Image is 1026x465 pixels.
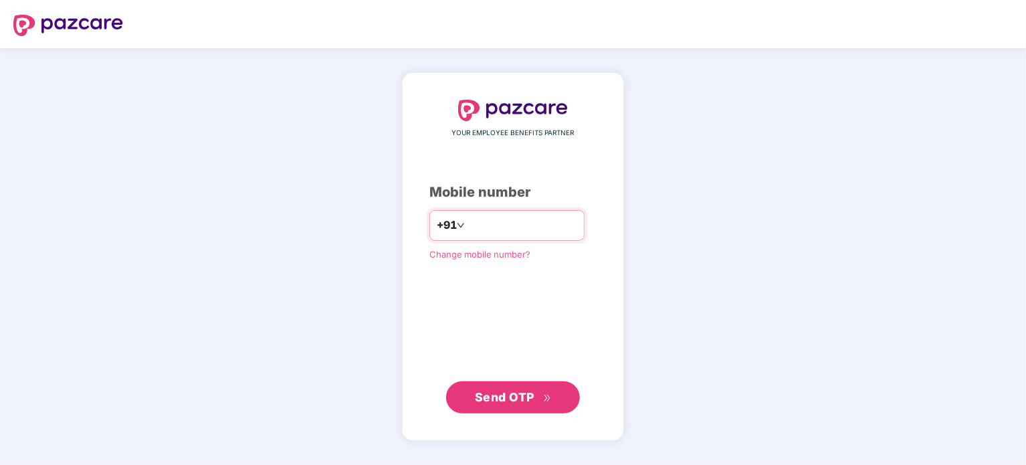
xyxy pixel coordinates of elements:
[429,182,597,203] div: Mobile number
[475,390,534,404] span: Send OTP
[458,100,568,121] img: logo
[13,15,123,36] img: logo
[452,128,575,138] span: YOUR EMPLOYEE BENEFITS PARTNER
[437,217,457,234] span: +91
[446,381,580,413] button: Send OTPdouble-right
[543,394,552,403] span: double-right
[457,221,465,229] span: down
[429,249,530,260] a: Change mobile number?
